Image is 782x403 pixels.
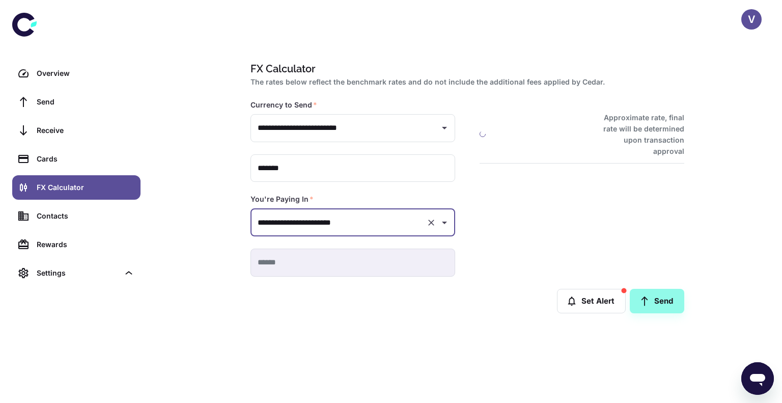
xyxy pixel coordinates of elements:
h1: FX Calculator [250,61,680,76]
a: Contacts [12,204,141,228]
div: Send [37,96,134,108]
button: Set Alert [557,289,626,313]
label: You're Paying In [250,194,314,204]
div: FX Calculator [37,182,134,193]
div: Receive [37,125,134,136]
button: Open [437,121,452,135]
button: Clear [424,216,438,230]
div: Overview [37,68,134,79]
h6: Approximate rate, final rate will be determined upon transaction approval [592,112,684,157]
a: Overview [12,61,141,86]
a: Rewards [12,232,141,257]
button: Open [437,216,452,230]
div: Settings [12,261,141,285]
a: Send [630,289,684,313]
iframe: Button to launch messaging window [741,362,774,395]
div: Contacts [37,210,134,222]
div: Settings [37,267,119,279]
a: Send [12,90,141,114]
label: Currency to Send [250,100,317,110]
a: Cards [12,147,141,171]
button: V [741,9,762,30]
a: FX Calculator [12,175,141,200]
a: Receive [12,118,141,143]
div: Rewards [37,239,134,250]
div: Cards [37,153,134,165]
